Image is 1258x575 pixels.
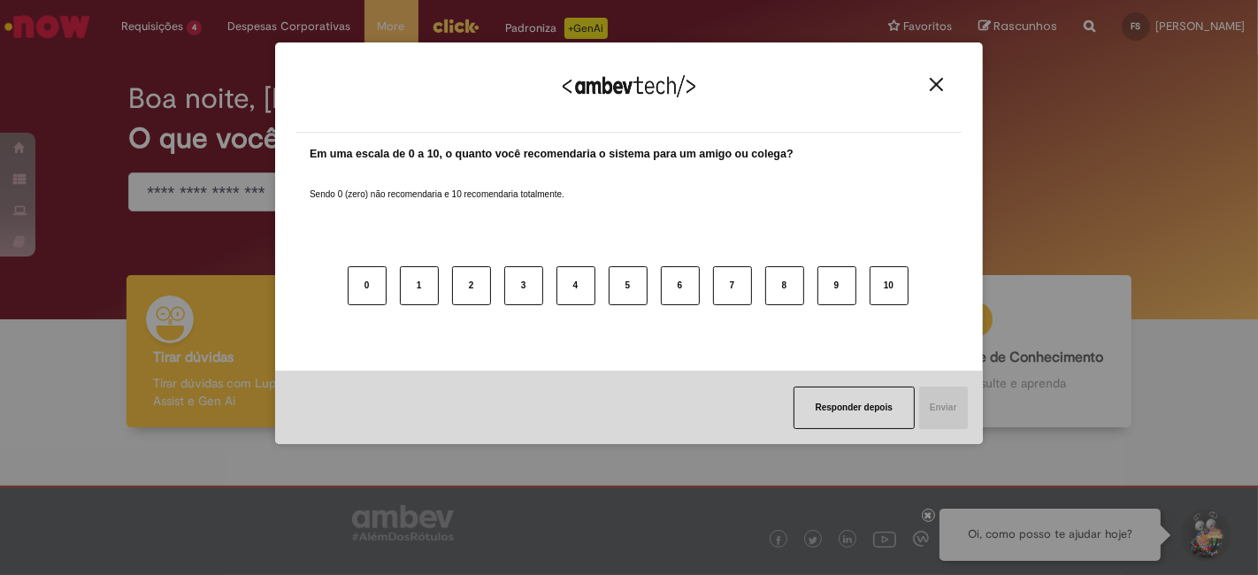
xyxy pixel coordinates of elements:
[556,266,595,305] button: 4
[924,77,948,92] button: Close
[609,266,648,305] button: 5
[563,75,695,97] img: Logo Ambevtech
[930,78,943,91] img: Close
[765,266,804,305] button: 8
[452,266,491,305] button: 2
[310,167,564,201] label: Sendo 0 (zero) não recomendaria e 10 recomendaria totalmente.
[713,266,752,305] button: 7
[817,266,856,305] button: 9
[348,266,387,305] button: 0
[870,266,909,305] button: 10
[400,266,439,305] button: 1
[661,266,700,305] button: 6
[504,266,543,305] button: 3
[794,387,915,429] button: Responder depois
[310,146,794,163] label: Em uma escala de 0 a 10, o quanto você recomendaria o sistema para um amigo ou colega?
